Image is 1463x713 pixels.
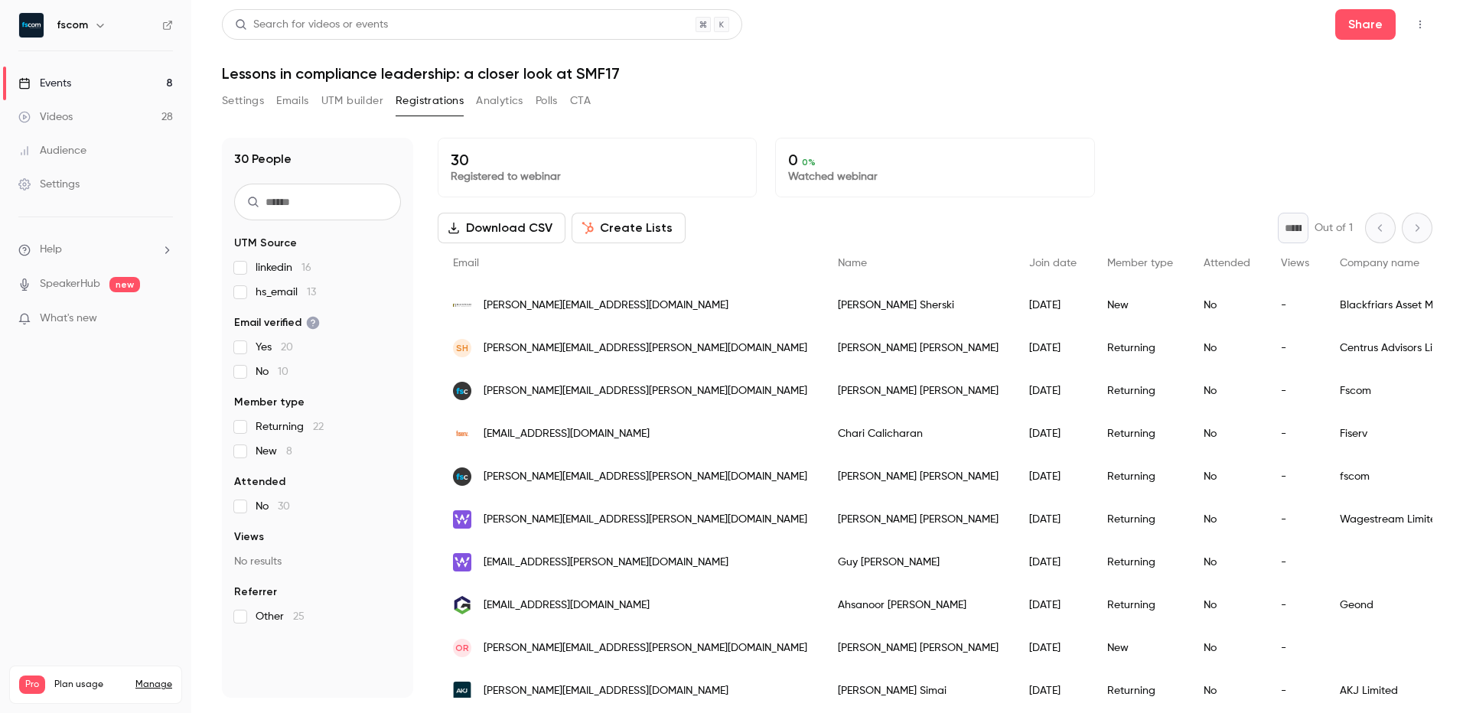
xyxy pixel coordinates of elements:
p: 30 [451,151,744,169]
div: [DATE] [1014,541,1092,584]
div: [PERSON_NAME] Simai [823,669,1014,712]
button: Registrations [396,89,464,113]
div: - [1266,284,1325,327]
span: Company name [1340,258,1419,269]
span: [PERSON_NAME][EMAIL_ADDRESS][PERSON_NAME][DOMAIN_NAME] [484,340,807,356]
button: Polls [536,89,558,113]
span: [EMAIL_ADDRESS][PERSON_NAME][DOMAIN_NAME] [484,555,728,571]
img: fscom.co [453,467,471,486]
button: Share [1335,9,1396,40]
div: - [1266,327,1325,370]
span: 20 [281,342,293,353]
div: No [1188,498,1266,541]
div: Videos [18,109,73,125]
div: Returning [1092,541,1188,584]
div: [PERSON_NAME] [PERSON_NAME] [823,327,1014,370]
div: No [1188,541,1266,584]
img: fiserv.com [453,425,471,443]
div: [DATE] [1014,627,1092,669]
div: Returning [1092,669,1188,712]
div: New [1092,284,1188,327]
span: [PERSON_NAME][EMAIL_ADDRESS][DOMAIN_NAME] [484,683,728,699]
span: No [256,499,290,514]
h1: Lessons in compliance leadership: a closer look at SMF17 [222,64,1432,83]
span: Name [838,258,867,269]
span: 25 [293,611,305,622]
div: Returning [1092,370,1188,412]
span: 0 % [802,157,816,168]
div: Returning [1092,498,1188,541]
span: 30 [278,501,290,512]
button: Emails [276,89,308,113]
div: No [1188,284,1266,327]
span: hs_email [256,285,316,300]
span: [PERSON_NAME][EMAIL_ADDRESS][PERSON_NAME][DOMAIN_NAME] [484,383,807,399]
h1: 30 People [234,150,292,168]
span: Join date [1029,258,1077,269]
div: No [1188,669,1266,712]
span: OR [455,641,469,655]
span: 13 [307,287,316,298]
div: No [1188,627,1266,669]
div: [DATE] [1014,498,1092,541]
img: fscom.co [453,382,471,400]
h6: fscom [57,18,88,33]
div: New [1092,627,1188,669]
span: [PERSON_NAME][EMAIL_ADDRESS][DOMAIN_NAME] [484,298,728,314]
div: - [1266,584,1325,627]
div: - [1266,669,1325,712]
div: [DATE] [1014,370,1092,412]
div: [PERSON_NAME] Sherski [823,284,1014,327]
div: [PERSON_NAME] [PERSON_NAME] [823,627,1014,669]
div: Settings [18,177,80,192]
span: Member type [234,395,305,410]
span: 22 [313,422,324,432]
div: No [1188,327,1266,370]
div: [DATE] [1014,455,1092,498]
p: 0 [788,151,1081,169]
div: Audience [18,143,86,158]
button: CTA [570,89,591,113]
div: No [1188,455,1266,498]
span: sh [456,341,468,355]
span: linkedin [256,260,311,275]
button: UTM builder [321,89,383,113]
div: No [1188,412,1266,455]
img: blackfriarsam.com [453,296,471,314]
div: [DATE] [1014,327,1092,370]
p: Out of 1 [1315,220,1353,236]
div: Ahsanoor [PERSON_NAME] [823,584,1014,627]
button: Create Lists [572,213,686,243]
span: Email verified [234,315,320,330]
p: Watched webinar [788,169,1081,184]
div: [DATE] [1014,284,1092,327]
div: [DATE] [1014,669,1092,712]
div: [PERSON_NAME] [PERSON_NAME] [823,370,1014,412]
div: - [1266,541,1325,584]
img: geond.co.uk [453,596,471,614]
div: - [1266,412,1325,455]
span: Plan usage [54,679,126,691]
span: Referrer [234,584,277,600]
div: - [1266,498,1325,541]
img: fscom [19,13,44,37]
div: Chari Calicharan [823,412,1014,455]
span: Returning [256,419,324,435]
button: Download CSV [438,213,565,243]
span: Other [256,609,305,624]
img: wagestream.com [453,510,471,529]
div: Returning [1092,584,1188,627]
span: 8 [286,446,292,457]
span: What's new [40,311,97,327]
div: Returning [1092,412,1188,455]
img: akj.com [453,682,471,700]
div: - [1266,627,1325,669]
div: No [1188,584,1266,627]
span: [EMAIL_ADDRESS][DOMAIN_NAME] [484,597,650,614]
span: Attended [1204,258,1250,269]
span: [PERSON_NAME][EMAIL_ADDRESS][PERSON_NAME][DOMAIN_NAME] [484,640,807,656]
div: Events [18,76,71,91]
button: Settings [222,89,264,113]
span: New [256,444,292,459]
a: SpeakerHub [40,276,100,292]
